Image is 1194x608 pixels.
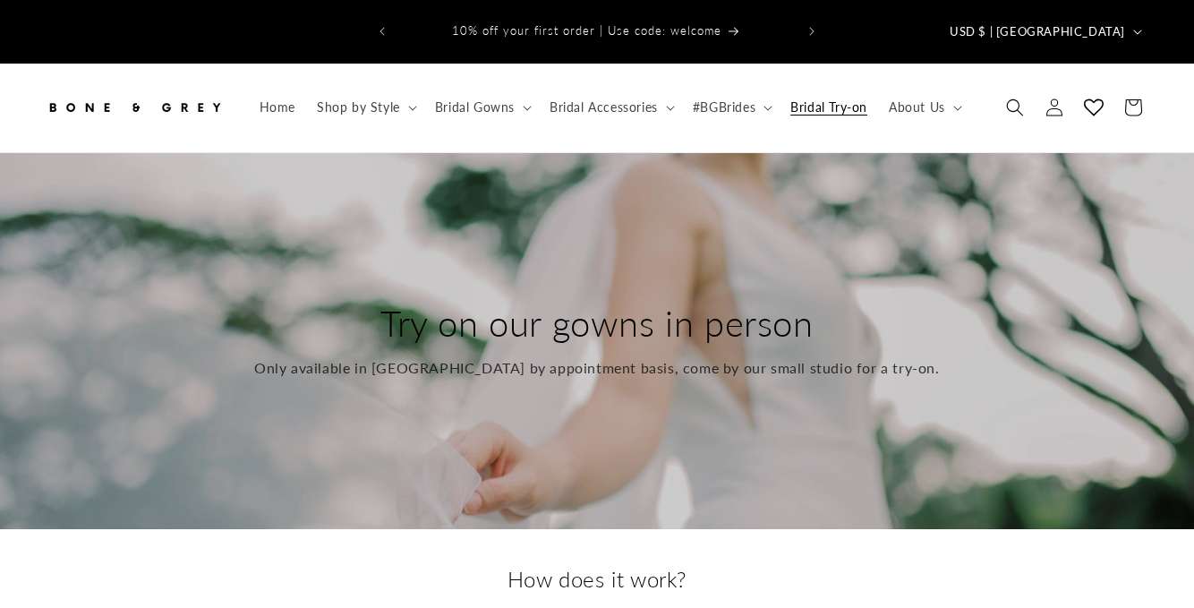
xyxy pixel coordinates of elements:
img: Bone and Grey Bridal [45,88,224,127]
span: 10% off your first order | Use code: welcome [452,23,721,38]
summary: #BGBrides [682,89,780,126]
span: Bridal Gowns [435,99,515,116]
h2: How does it work? [248,565,946,593]
span: Shop by Style [317,99,400,116]
span: #BGBrides [693,99,755,116]
summary: Search [995,88,1035,127]
a: Bridal Try-on [780,89,878,126]
summary: Bridal Gowns [424,89,539,126]
button: Previous announcement [362,14,402,48]
a: Bone and Grey Bridal [38,81,231,134]
summary: About Us [878,89,969,126]
p: Only available in [GEOGRAPHIC_DATA] by appointment basis, come by our small studio for a try-on. [254,355,940,381]
span: About Us [889,99,945,116]
a: Home [249,89,306,126]
span: Home [260,99,295,116]
span: Bridal Try-on [790,99,867,116]
summary: Bridal Accessories [539,89,682,126]
summary: Shop by Style [306,89,424,126]
span: Bridal Accessories [550,99,658,116]
h2: Try on our gowns in person [254,300,940,347]
button: Next announcement [792,14,832,48]
button: USD $ | [GEOGRAPHIC_DATA] [939,14,1149,48]
span: USD $ | [GEOGRAPHIC_DATA] [950,23,1125,41]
